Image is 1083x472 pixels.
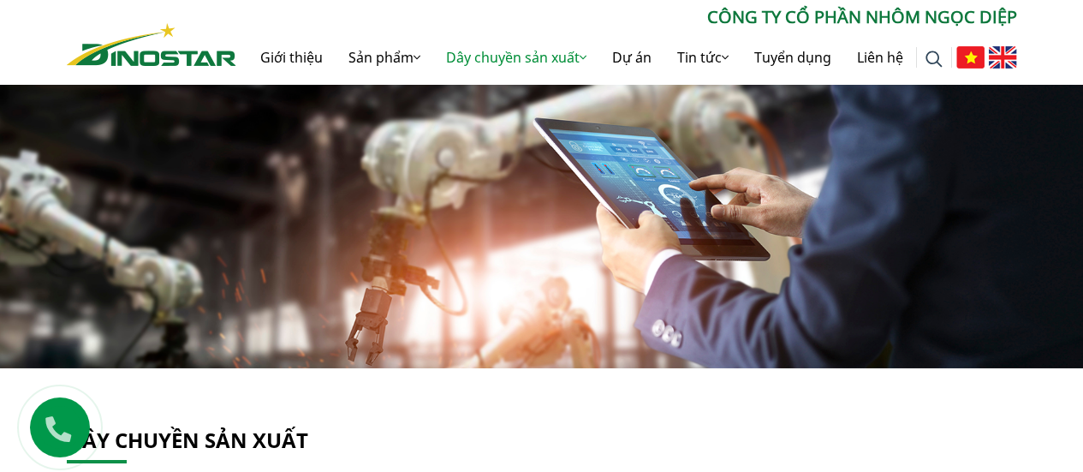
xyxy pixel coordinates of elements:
[925,51,943,68] img: search
[741,30,844,85] a: Tuyển dụng
[236,4,1017,30] p: CÔNG TY CỔ PHẦN NHÔM NGỌC DIỆP
[956,46,985,69] img: Tiếng Việt
[599,30,664,85] a: Dự án
[67,23,236,66] img: Nhôm Dinostar
[989,46,1017,69] img: English
[664,30,741,85] a: Tin tức
[433,30,599,85] a: Dây chuyền sản xuất
[844,30,916,85] a: Liên hệ
[67,426,308,454] a: Dây chuyền sản xuất
[336,30,433,85] a: Sản phẩm
[247,30,336,85] a: Giới thiệu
